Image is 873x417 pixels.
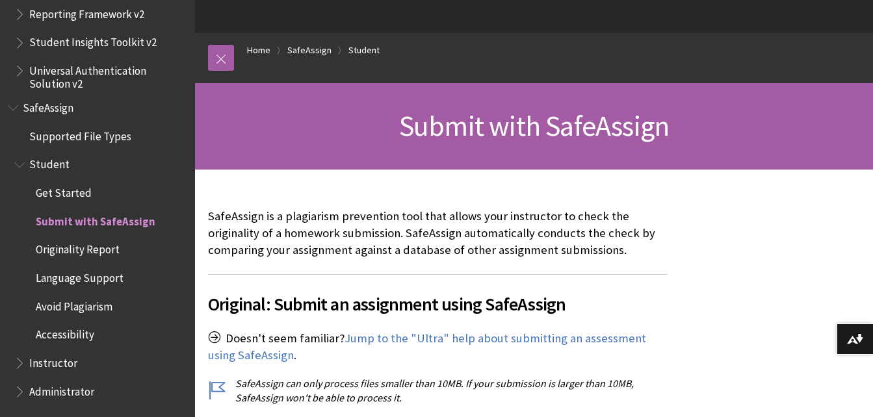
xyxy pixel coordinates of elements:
[208,376,668,405] p: SafeAssign can only process files smaller than 10MB. If your submission is larger than 10MB, Safe...
[29,3,144,21] span: Reporting Framework v2
[247,42,270,58] a: Home
[208,290,668,318] span: Original: Submit an assignment using SafeAssign
[23,97,73,114] span: SafeAssign
[399,108,669,144] span: Submit with SafeAssign
[36,182,92,199] span: Get Started
[208,331,646,363] a: Jump to the "Ultra" help about submitting an assessment using SafeAssign
[29,32,157,49] span: Student Insights Toolkit v2
[29,60,186,90] span: Universal Authentication Solution v2
[36,267,124,284] span: Language Support
[208,330,668,364] p: Doesn't seem familiar? .
[29,352,77,370] span: Instructor
[36,296,112,313] span: Avoid Plagiarism
[208,208,668,259] p: SafeAssign is a plagiarism prevention tool that allows your instructor to check the originality o...
[36,324,94,342] span: Accessibility
[36,239,120,257] span: Originality Report
[287,42,332,58] a: SafeAssign
[29,125,131,143] span: Supported File Types
[36,210,155,228] span: Submit with SafeAssign
[29,381,94,398] span: Administrator
[348,42,380,58] a: Student
[8,97,187,402] nav: Book outline for Blackboard SafeAssign
[29,154,70,171] span: Student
